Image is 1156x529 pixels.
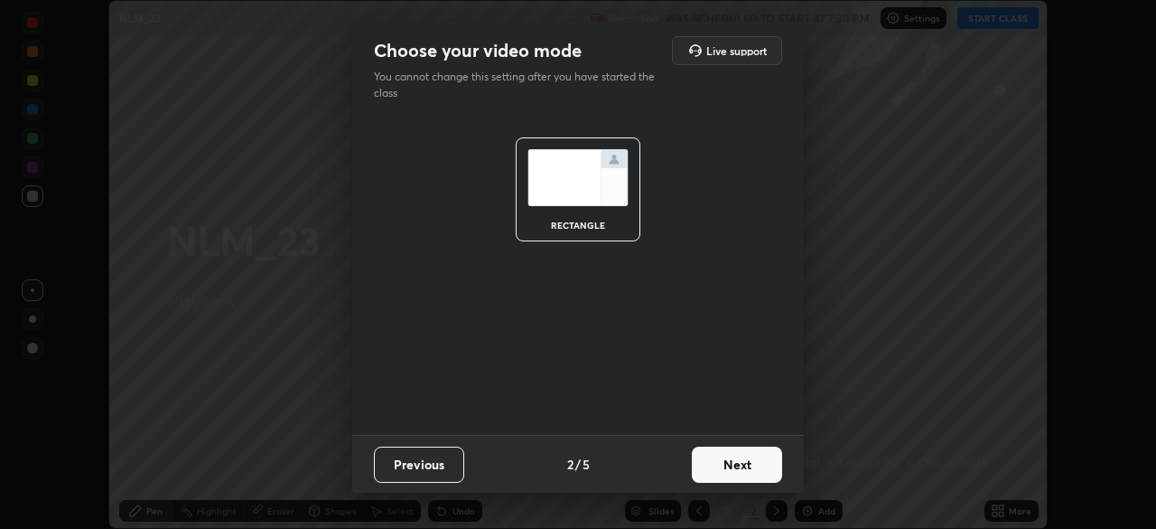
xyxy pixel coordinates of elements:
[542,221,614,230] div: rectangle
[374,39,582,62] h2: Choose your video mode
[374,69,667,101] p: You cannot change this setting after you have started the class
[583,455,590,474] h4: 5
[567,455,573,474] h4: 2
[374,447,464,483] button: Previous
[527,149,629,206] img: normalScreenIcon.ae25ed63.svg
[575,455,581,474] h4: /
[706,45,767,56] h5: Live support
[692,447,782,483] button: Next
